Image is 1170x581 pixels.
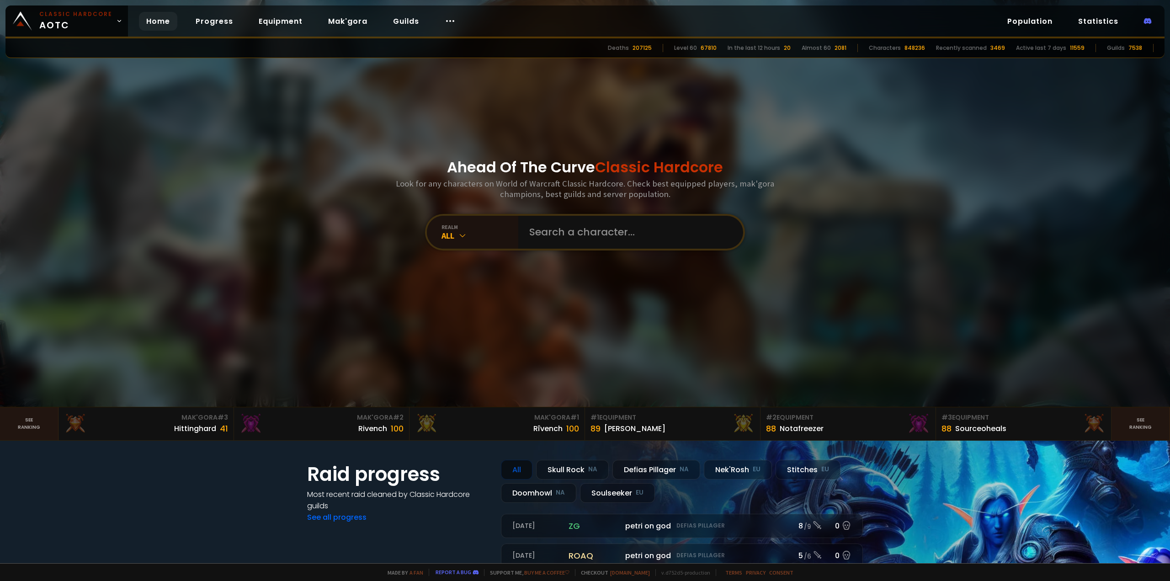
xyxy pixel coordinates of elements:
a: #1Equipment89[PERSON_NAME] [585,407,760,440]
a: #2Equipment88Notafreezer [760,407,936,440]
div: Mak'Gora [64,413,228,422]
div: 88 [766,422,776,435]
div: 3469 [990,44,1005,52]
div: 848236 [904,44,925,52]
h3: Look for any characters on World of Warcraft Classic Hardcore. Check best equipped players, mak'g... [392,178,778,199]
span: Checkout [575,569,650,576]
input: Search a character... [524,216,732,249]
div: [PERSON_NAME] [604,423,665,434]
div: Active last 7 days [1016,44,1066,52]
a: Seeranking [1111,407,1170,440]
a: Statistics [1071,12,1126,31]
small: NA [556,488,565,497]
small: NA [588,465,597,474]
a: [DOMAIN_NAME] [610,569,650,576]
a: Equipment [251,12,310,31]
div: Hittinghard [174,423,216,434]
a: #3Equipment88Sourceoheals [936,407,1111,440]
a: Consent [769,569,793,576]
a: Classic HardcoreAOTC [5,5,128,37]
div: 100 [391,422,404,435]
a: Mak'Gora#2Rivench100 [234,407,409,440]
div: Guilds [1107,44,1125,52]
span: Made by [382,569,423,576]
div: 88 [941,422,952,435]
div: 100 [566,422,579,435]
div: Skull Rock [536,460,609,480]
div: Characters [869,44,901,52]
div: Rîvench [533,423,563,434]
div: 7538 [1128,44,1142,52]
a: Mak'gora [321,12,375,31]
small: Classic Hardcore [39,10,112,18]
div: Recently scanned [936,44,987,52]
div: Nek'Rosh [704,460,772,480]
div: Equipment [590,413,755,422]
div: Equipment [941,413,1106,422]
div: Doomhowl [501,483,576,503]
span: AOTC [39,10,112,32]
div: Equipment [766,413,930,422]
a: Mak'Gora#1Rîvench100 [409,407,585,440]
small: EU [636,488,643,497]
div: All [441,230,518,241]
div: 207125 [633,44,652,52]
span: Classic Hardcore [595,157,723,177]
div: Almost 60 [802,44,831,52]
a: Buy me a coffee [524,569,569,576]
a: Report a bug [436,569,471,576]
a: Terms [725,569,742,576]
div: 41 [220,422,228,435]
div: All [501,460,532,480]
div: Mak'Gora [415,413,579,422]
a: a fan [409,569,423,576]
span: # 1 [570,413,579,422]
div: 67810 [701,44,717,52]
small: NA [680,465,689,474]
div: Soulseeker [580,483,655,503]
span: # 2 [766,413,776,422]
a: Progress [188,12,240,31]
h4: Most recent raid cleaned by Classic Hardcore guilds [307,489,490,512]
span: # 1 [590,413,599,422]
div: 20 [784,44,791,52]
h1: Raid progress [307,460,490,489]
a: [DATE]zgpetri on godDefias Pillager8 /90 [501,514,863,538]
div: Stitches [776,460,840,480]
a: Mak'Gora#3Hittinghard41 [58,407,234,440]
div: Rivench [358,423,387,434]
div: 89 [590,422,601,435]
div: Defias Pillager [612,460,700,480]
a: Guilds [386,12,426,31]
div: Level 60 [674,44,697,52]
div: Mak'Gora [239,413,404,422]
div: 2081 [835,44,846,52]
div: realm [441,224,518,230]
a: Privacy [746,569,766,576]
div: Sourceoheals [955,423,1006,434]
h1: Ahead Of The Curve [447,156,723,178]
div: In the last 12 hours [728,44,780,52]
a: See all progress [307,512,367,522]
span: Support me, [484,569,569,576]
div: Notafreezer [780,423,824,434]
small: EU [821,465,829,474]
div: 11559 [1070,44,1085,52]
a: [DATE]roaqpetri on godDefias Pillager5 /60 [501,544,863,568]
span: v. d752d5 - production [655,569,710,576]
a: Home [139,12,177,31]
span: # 3 [218,413,228,422]
div: Deaths [608,44,629,52]
span: # 2 [393,413,404,422]
small: EU [753,465,760,474]
span: # 3 [941,413,952,422]
a: Population [1000,12,1060,31]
